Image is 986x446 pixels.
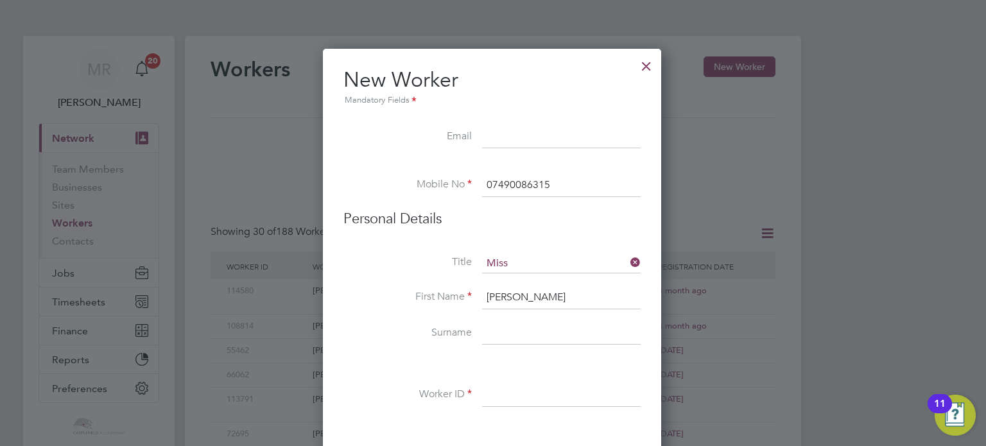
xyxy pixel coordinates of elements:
button: Open Resource Center, 11 new notifications [935,395,976,436]
label: Worker ID [343,388,472,401]
label: Mobile No [343,178,472,191]
input: Select one [482,254,641,273]
label: First Name [343,290,472,304]
label: Title [343,255,472,269]
label: Email [343,130,472,143]
label: Surname [343,326,472,339]
h2: New Worker [343,67,641,108]
div: 11 [934,404,946,420]
h3: Personal Details [343,210,641,228]
div: Mandatory Fields [343,94,641,108]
